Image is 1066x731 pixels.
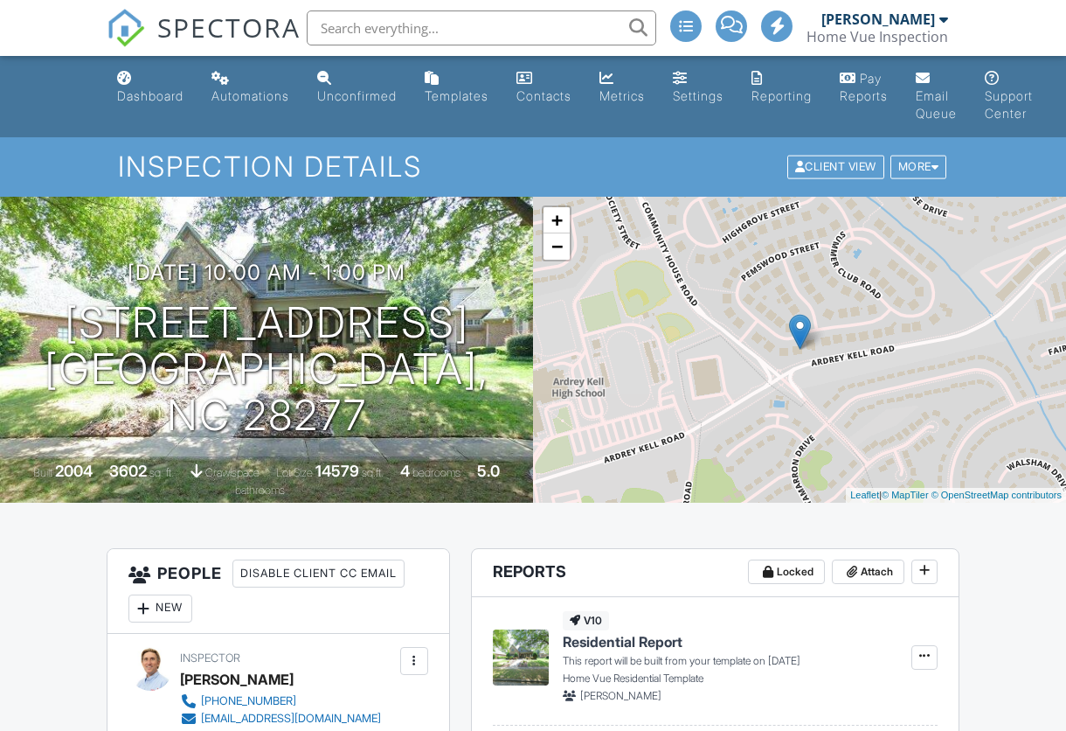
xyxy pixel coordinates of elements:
[211,88,289,103] div: Automations
[599,88,645,103] div: Metrics
[412,466,460,479] span: bedrooms
[107,24,301,60] a: SPECTORA
[107,549,449,634] h3: People
[310,63,404,113] a: Unconfirmed
[232,560,405,588] div: Disable Client CC Email
[916,88,957,121] div: Email Queue
[840,71,888,103] div: Pay Reports
[235,484,285,497] span: bathrooms
[425,88,488,103] div: Templates
[307,10,656,45] input: Search everything...
[201,712,381,726] div: [EMAIL_ADDRESS][DOMAIN_NAME]
[55,462,93,480] div: 2004
[806,28,948,45] div: Home Vue Inspection
[317,88,397,103] div: Unconfirmed
[821,10,935,28] div: [PERSON_NAME]
[846,488,1066,503] div: |
[786,159,889,172] a: Client View
[107,9,145,47] img: The Best Home Inspection Software - Spectora
[276,466,313,479] span: Lot Size
[28,300,505,438] h1: [STREET_ADDRESS] [GEOGRAPHIC_DATA], NC 28277
[180,693,381,710] a: [PHONE_NUMBER]
[978,63,1040,130] a: Support Center
[592,63,652,113] a: Metrics
[787,156,884,179] div: Client View
[882,490,929,500] a: © MapTiler
[204,63,296,113] a: Automations (Advanced)
[109,462,147,480] div: 3602
[543,207,570,233] a: Zoom in
[931,490,1062,500] a: © OpenStreetMap contributors
[418,63,495,113] a: Templates
[128,595,192,623] div: New
[400,462,410,480] div: 4
[315,462,359,480] div: 14579
[180,651,240,665] span: Inspector
[516,88,571,103] div: Contacts
[744,63,819,113] a: Reporting
[128,261,405,284] h3: [DATE] 10:00 am - 1:00 pm
[33,466,52,479] span: Built
[180,666,294,693] div: [PERSON_NAME]
[673,88,723,103] div: Settings
[751,88,812,103] div: Reporting
[909,63,964,130] a: Email Queue
[149,466,174,479] span: sq. ft.
[362,466,384,479] span: sq.ft.
[180,710,381,728] a: [EMAIL_ADDRESS][DOMAIN_NAME]
[543,233,570,260] a: Zoom out
[118,151,948,182] h1: Inspection Details
[833,63,895,113] a: Pay Reports
[985,88,1033,121] div: Support Center
[666,63,730,113] a: Settings
[890,156,947,179] div: More
[850,490,879,500] a: Leaflet
[205,466,260,479] span: crawlspace
[157,9,301,45] span: SPECTORA
[201,694,296,708] div: [PHONE_NUMBER]
[110,63,190,113] a: Dashboard
[509,63,578,113] a: Contacts
[477,462,500,480] div: 5.0
[117,88,183,103] div: Dashboard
